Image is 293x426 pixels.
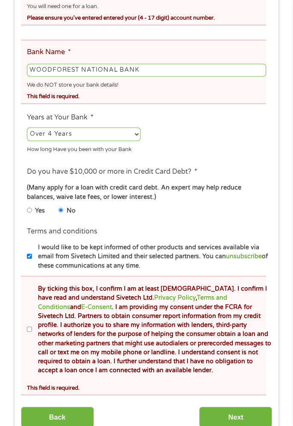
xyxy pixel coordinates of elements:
[27,227,97,236] label: Terms and conditions
[27,11,266,23] div: Please ensure you've entered entered your (4 - 17 digit) account number.
[38,294,227,310] a: Terms and Conditions
[27,183,266,201] div: (Many apply for a loan with credit card debt. An expert may help reduce balances, waive late fees...
[27,143,141,154] div: How long Have you been with your Bank
[154,294,196,301] a: Privacy Policy
[32,242,272,270] label: I would like to be kept informed of other products and services available via email from Sivetech...
[27,167,197,176] label: Do you have $10,000 or more in Credit Card Debt?
[32,284,272,375] label: By ticking this box, I confirm I am at least [DEMOGRAPHIC_DATA]. I confirm I have read and unders...
[27,48,71,57] label: Bank Name
[226,252,262,260] a: unsubscribe
[27,89,266,101] div: This field is required.
[35,206,45,215] label: Yes
[27,78,266,89] div: We do NOT store your bank details!
[27,113,94,122] label: Years at Your Bank
[27,381,266,392] div: This field is required.
[81,303,112,310] a: E-Consent
[67,206,76,215] label: No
